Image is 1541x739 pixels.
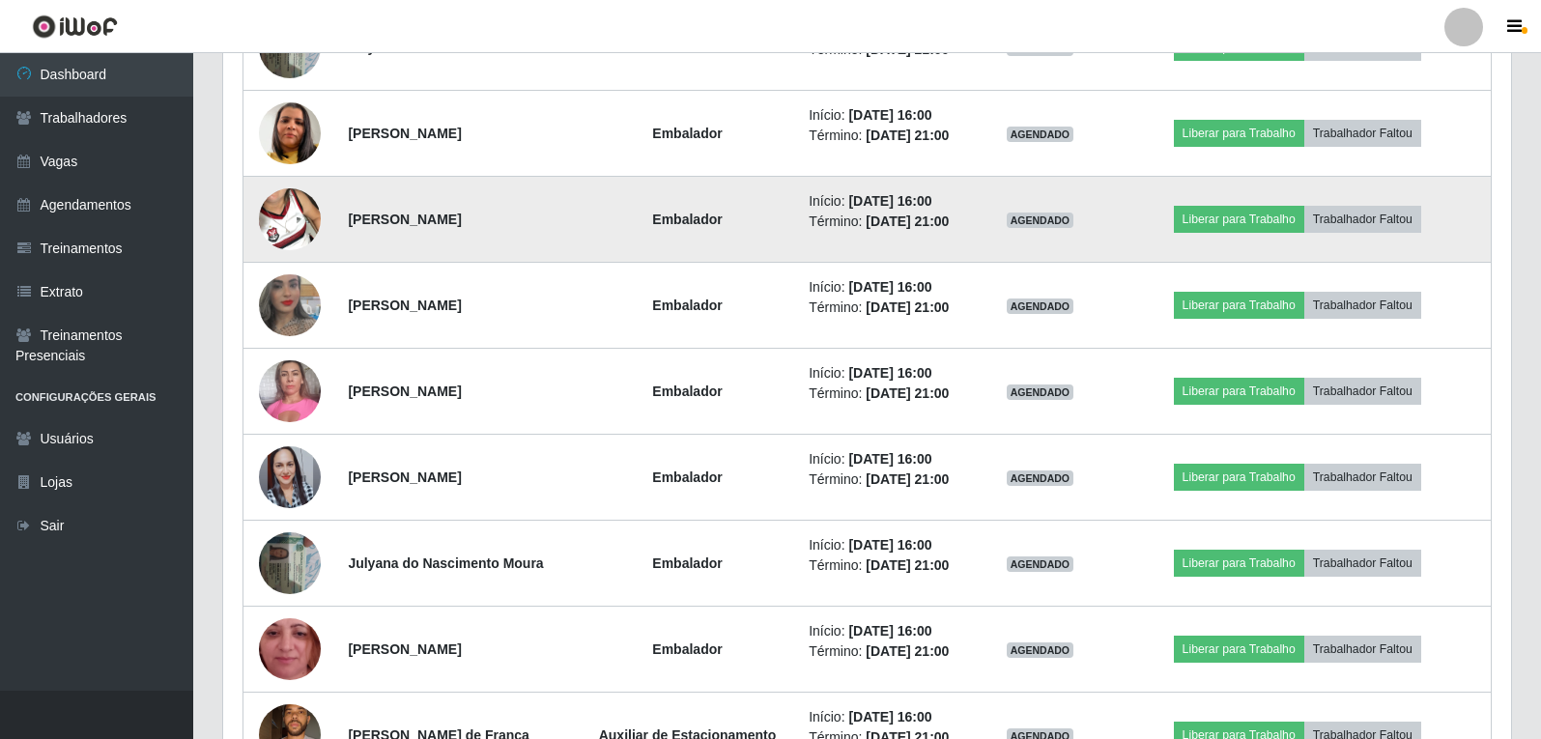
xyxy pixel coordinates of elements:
strong: Embalador [652,384,722,399]
button: Trabalhador Faltou [1304,550,1421,577]
li: Início: [809,363,964,384]
strong: Embalador [652,40,722,55]
button: Liberar para Trabalho [1174,636,1304,663]
span: AGENDADO [1007,298,1074,314]
button: Trabalhador Faltou [1304,120,1421,147]
li: Término: [809,641,964,662]
time: [DATE] 16:00 [848,709,931,725]
time: [DATE] 21:00 [866,557,949,573]
li: Início: [809,707,964,727]
time: [DATE] 16:00 [848,365,931,381]
img: 1734375096021.jpeg [259,78,321,188]
strong: Embalador [652,126,722,141]
time: [DATE] 16:00 [848,193,931,209]
strong: Julyana do Nascimento Moura [348,555,543,571]
button: Trabalhador Faltou [1304,292,1421,319]
li: Início: [809,277,964,298]
li: Término: [809,126,964,146]
li: Término: [809,212,964,232]
button: Trabalhador Faltou [1304,378,1421,405]
time: [DATE] 21:00 [866,128,949,143]
time: [DATE] 16:00 [848,107,931,123]
strong: Embalador [652,641,722,657]
time: [DATE] 16:00 [848,279,931,295]
time: [DATE] 21:00 [866,385,949,401]
li: Início: [809,105,964,126]
strong: [PERSON_NAME] [348,384,461,399]
button: Liberar para Trabalho [1174,206,1304,233]
time: [DATE] 21:00 [866,299,949,315]
strong: [PERSON_NAME] [348,212,461,227]
strong: [PERSON_NAME] [348,126,461,141]
time: [DATE] 21:00 [866,643,949,659]
button: Liberar para Trabalho [1174,464,1304,491]
span: AGENDADO [1007,127,1074,142]
time: [DATE] 21:00 [866,471,949,487]
span: AGENDADO [1007,556,1074,572]
strong: Embalador [652,298,722,313]
strong: Embalador [652,212,722,227]
button: Liberar para Trabalho [1174,120,1304,147]
time: [DATE] 21:00 [866,213,949,229]
img: 1689874098010.jpeg [259,422,321,532]
strong: [PERSON_NAME] [348,469,461,485]
time: [DATE] 16:00 [848,623,931,639]
img: 1736442244800.jpeg [259,581,321,718]
button: Liberar para Trabalho [1174,292,1304,319]
time: [DATE] 16:00 [848,537,931,553]
button: Trabalhador Faltou [1304,464,1421,491]
span: AGENDADO [1007,213,1074,228]
li: Início: [809,621,964,641]
button: Liberar para Trabalho [1174,550,1304,577]
time: [DATE] 16:00 [848,451,931,467]
li: Término: [809,555,964,576]
span: AGENDADO [1007,384,1074,400]
li: Início: [809,449,964,469]
strong: [PERSON_NAME] [348,641,461,657]
img: 1744230818222.jpeg [259,164,321,274]
img: 1689780238947.jpeg [259,350,321,432]
button: Trabalhador Faltou [1304,636,1421,663]
img: CoreUI Logo [32,14,118,39]
button: Liberar para Trabalho [1174,378,1304,405]
span: AGENDADO [1007,470,1074,486]
strong: Julyana do Nascimento Moura [348,40,543,55]
strong: [PERSON_NAME] [348,298,461,313]
li: Término: [809,384,964,404]
button: Trabalhador Faltou [1304,206,1421,233]
strong: Embalador [652,555,722,571]
li: Início: [809,535,964,555]
img: 1653531676872.jpeg [259,250,321,360]
span: AGENDADO [1007,642,1074,658]
strong: Embalador [652,469,722,485]
li: Início: [809,191,964,212]
li: Término: [809,298,964,318]
li: Término: [809,469,964,490]
img: 1752452635065.jpeg [259,522,321,604]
